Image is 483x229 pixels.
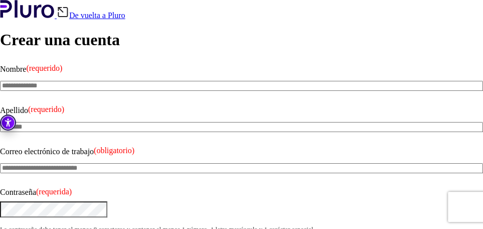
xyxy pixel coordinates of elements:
[57,11,125,20] a: De vuelta a Pluro
[69,11,125,20] font: De vuelta a Pluro
[94,146,134,155] font: (obligatorio)
[36,187,72,196] font: (requerida)
[28,105,64,113] font: (requerido)
[57,6,69,18] img: Icono de atrás
[26,64,62,72] font: (requerido)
